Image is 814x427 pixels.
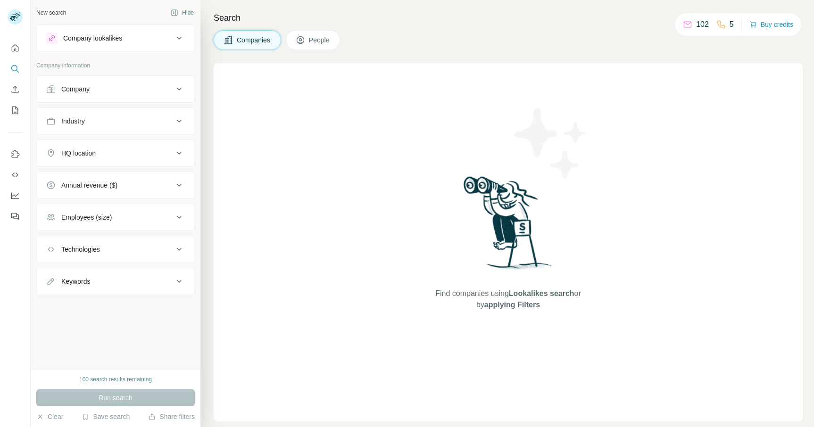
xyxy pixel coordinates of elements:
[730,19,734,30] p: 5
[696,19,709,30] p: 102
[82,412,130,421] button: Save search
[8,60,23,77] button: Search
[164,6,200,20] button: Hide
[61,148,96,158] div: HQ location
[509,289,574,297] span: Lookalikes search
[8,40,23,57] button: Quick start
[459,174,557,279] img: Surfe Illustration - Woman searching with binoculars
[8,208,23,225] button: Feedback
[214,11,803,25] h4: Search
[37,270,194,293] button: Keywords
[309,35,331,45] span: People
[484,301,540,309] span: applying Filters
[749,18,793,31] button: Buy credits
[37,238,194,261] button: Technologies
[148,412,195,421] button: Share filters
[37,206,194,229] button: Employees (size)
[36,412,63,421] button: Clear
[8,146,23,163] button: Use Surfe on LinkedIn
[508,101,593,186] img: Surfe Illustration - Stars
[61,116,85,126] div: Industry
[37,110,194,132] button: Industry
[61,245,100,254] div: Technologies
[8,102,23,119] button: My lists
[36,8,66,17] div: New search
[63,33,122,43] div: Company lookalikes
[61,84,90,94] div: Company
[237,35,271,45] span: Companies
[432,288,583,311] span: Find companies using or by
[8,187,23,204] button: Dashboard
[37,27,194,49] button: Company lookalikes
[61,277,90,286] div: Keywords
[79,375,152,384] div: 100 search results remaining
[37,142,194,164] button: HQ location
[37,78,194,100] button: Company
[36,61,195,70] p: Company information
[61,213,112,222] div: Employees (size)
[61,181,117,190] div: Annual revenue ($)
[37,174,194,197] button: Annual revenue ($)
[8,166,23,183] button: Use Surfe API
[8,81,23,98] button: Enrich CSV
